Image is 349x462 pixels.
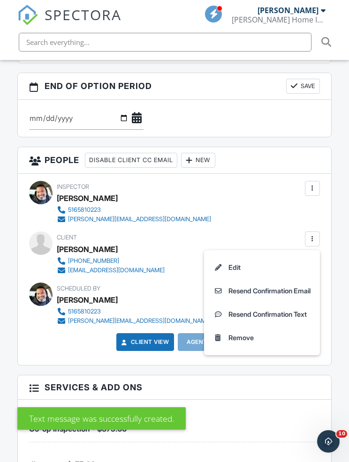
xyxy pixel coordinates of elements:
[85,153,177,168] div: Disable Client CC Email
[57,256,165,266] a: [PHONE_NUMBER]
[17,13,121,32] a: SPECTORA
[228,332,254,343] div: Remove
[18,147,331,174] h3: People
[68,308,101,315] div: 5165810223
[57,316,211,326] a: [PERSON_NAME][EMAIL_ADDRESS][DOMAIN_NAME]
[68,206,101,214] div: 5165810223
[68,317,211,325] div: [PERSON_NAME][EMAIL_ADDRESS][DOMAIN_NAME]
[45,5,121,24] span: SPECTORA
[286,79,320,94] button: Save
[336,430,347,438] span: 10
[317,430,340,453] iframe: Intercom live chat
[57,215,211,224] a: [PERSON_NAME][EMAIL_ADDRESS][DOMAIN_NAME]
[68,216,211,223] div: [PERSON_NAME][EMAIL_ADDRESS][DOMAIN_NAME]
[210,256,314,279] a: Edit
[57,293,118,307] div: [PERSON_NAME]
[57,285,100,292] span: Scheduled By
[57,183,89,190] span: Inspector
[19,33,311,52] input: Search everything...
[210,279,314,303] a: Resend Confirmation Email
[68,267,165,274] div: [EMAIL_ADDRESS][DOMAIN_NAME]
[17,5,38,25] img: The Best Home Inspection Software - Spectora
[232,15,326,24] div: Jason Home Inspection
[210,303,314,326] a: Resend Confirmation Text
[210,326,314,350] a: Remove
[57,266,165,275] a: [EMAIL_ADDRESS][DOMAIN_NAME]
[45,80,152,92] span: End of Option Period
[29,107,144,130] input: Select Date
[120,337,169,347] a: Client View
[57,242,118,256] div: [PERSON_NAME]
[258,6,319,15] div: [PERSON_NAME]
[68,257,119,265] div: [PHONE_NUMBER]
[57,191,118,205] div: [PERSON_NAME]
[181,153,215,168] div: New
[57,234,77,241] span: Client
[17,407,186,430] div: Text message was successfully created.
[57,205,211,215] a: 5165810223
[57,307,211,316] a: 5165810223
[18,375,331,400] h3: Services & Add ons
